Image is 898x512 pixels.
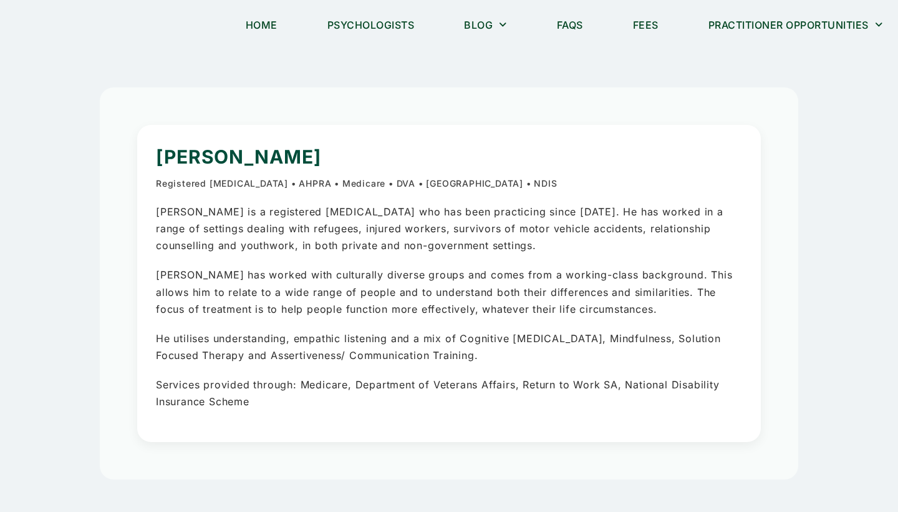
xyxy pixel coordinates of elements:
[230,11,293,39] a: Home
[156,204,742,255] p: [PERSON_NAME] is a registered [MEDICAL_DATA] who has been practicing since [DATE]. He has worked ...
[448,11,523,39] a: Blog
[156,176,742,191] p: Registered [MEDICAL_DATA] • AHPRA • Medicare • DVA • [GEOGRAPHIC_DATA] • NDIS
[156,377,742,410] p: Services provided through: Medicare, Department of Veterans Affairs, Return to Work SA, National ...
[156,144,742,170] h1: [PERSON_NAME]
[312,11,430,39] a: Psychologists
[541,11,599,39] a: FAQs
[156,330,742,364] p: He utilises understanding, empathic listening and a mix of Cognitive [MEDICAL_DATA], Mindfulness,...
[617,11,674,39] a: Fees
[156,267,742,318] p: [PERSON_NAME] has worked with culturally diverse groups and comes from a working-class background...
[100,87,798,480] section: About Homer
